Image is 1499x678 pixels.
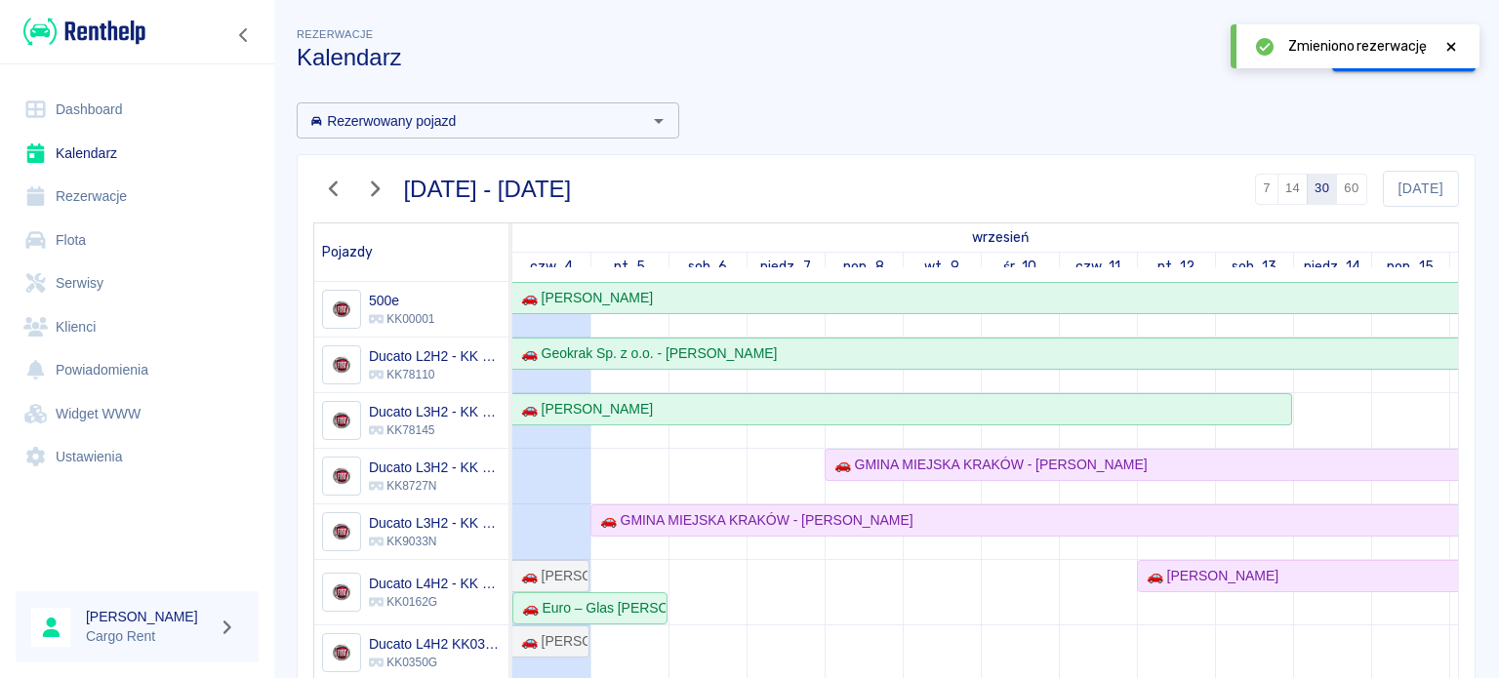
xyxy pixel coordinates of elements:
[16,392,259,436] a: Widget WWW
[1227,253,1282,281] a: 13 września 2025
[645,107,672,135] button: Otwórz
[369,366,501,383] p: KK78110
[16,88,259,132] a: Dashboard
[1299,253,1366,281] a: 14 września 2025
[325,516,357,548] img: Image
[325,294,357,326] img: Image
[369,421,501,439] p: KK78145
[919,253,964,281] a: 9 września 2025
[325,405,357,437] img: Image
[369,634,501,654] h6: Ducato L4H2 KK0350G
[369,346,501,366] h6: Ducato L2H2 - KK 78110
[369,593,501,611] p: KK0162G
[838,253,889,281] a: 8 września 2025
[683,253,733,281] a: 6 września 2025
[1255,174,1278,205] button: 7 dni
[514,598,666,618] div: 🚗 Euro – Glas [PERSON_NAME] Noga S.J - [PERSON_NAME]
[513,343,777,364] div: 🚗 Geokrak Sp. z o.o. - [PERSON_NAME]
[369,310,434,328] p: KK00001
[297,28,373,40] span: Rezerwacje
[325,349,357,381] img: Image
[513,566,587,586] div: 🚗 [PERSON_NAME]
[16,305,259,349] a: Klienci
[827,455,1148,475] div: 🚗 GMINA MIEJSKA KRAKÓW - [PERSON_NAME]
[322,244,373,260] span: Pojazdy
[16,261,259,305] a: Serwisy
[1277,174,1308,205] button: 14 dni
[16,132,259,176] a: Kalendarz
[16,175,259,219] a: Rezerwacje
[967,223,1033,252] a: 4 września 2025
[86,626,211,647] p: Cargo Rent
[303,108,641,133] input: Wyszukaj i wybierz pojazdy...
[369,458,501,477] h6: Ducato L3H2 - KK 8727N
[513,399,653,419] div: 🚗 [PERSON_NAME]
[369,513,501,533] h6: Ducato L3H2 - KK 9033N
[1336,174,1366,205] button: 60 dni
[369,291,434,310] h6: 500e
[513,631,587,652] div: 🚗 [PERSON_NAME]
[325,460,357,493] img: Image
[592,510,913,531] div: 🚗 GMINA MIEJSKA KRAKÓW - [PERSON_NAME]
[998,253,1042,281] a: 10 września 2025
[16,219,259,262] a: Flota
[513,288,653,308] div: 🚗 [PERSON_NAME]
[16,348,259,392] a: Powiadomienia
[16,435,259,479] a: Ustawienia
[86,607,211,626] h6: [PERSON_NAME]
[1383,171,1459,207] button: [DATE]
[369,533,501,550] p: KK9033N
[369,477,501,495] p: KK8727N
[1139,566,1278,586] div: 🚗 [PERSON_NAME]
[16,16,145,48] a: Renthelp logo
[1071,253,1126,281] a: 11 września 2025
[755,253,816,281] a: 7 września 2025
[525,253,578,281] a: 4 września 2025
[404,176,572,203] h3: [DATE] - [DATE]
[1382,253,1438,281] a: 15 września 2025
[325,637,357,669] img: Image
[1288,36,1427,57] span: Zmieniono rezerwację
[1153,253,1200,281] a: 12 września 2025
[369,574,501,593] h6: Ducato L4H2 - KK 0162G
[325,577,357,609] img: Image
[229,22,259,48] button: Zwiń nawigację
[369,654,501,671] p: KK0350G
[369,402,501,421] h6: Ducato L3H2 - KK 78145
[297,44,1317,71] h3: Kalendarz
[609,253,651,281] a: 5 września 2025
[23,16,145,48] img: Renthelp logo
[1307,174,1337,205] button: 30 dni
